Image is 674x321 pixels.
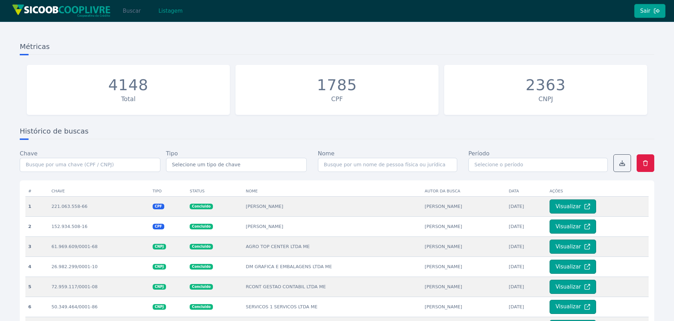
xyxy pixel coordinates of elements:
[422,277,506,297] td: [PERSON_NAME]
[422,196,506,216] td: [PERSON_NAME]
[25,297,49,317] th: 6
[12,4,111,17] img: img/sicoob_cooplivre.png
[25,257,49,277] th: 4
[448,94,644,104] div: CNPJ
[547,186,649,197] th: Ações
[239,94,435,104] div: CPF
[506,186,547,197] th: Data
[526,76,566,94] div: 2363
[190,284,213,290] span: Concluido
[190,264,213,270] span: Concluido
[25,236,49,257] th: 3
[108,76,148,94] div: 4148
[468,158,608,172] input: Selecione o período
[318,158,457,172] input: Busque por um nome de pessoa física ou jurídica
[25,216,49,236] th: 2
[318,149,335,158] label: Nome
[550,280,596,294] button: Visualizar
[49,216,150,236] td: 152.934.508-16
[243,257,422,277] td: DM GRAFICA E EMBALAGENS LTDA ME
[20,42,654,55] h3: Métricas
[422,216,506,236] td: [PERSON_NAME]
[422,257,506,277] td: [PERSON_NAME]
[317,76,357,94] div: 1785
[153,244,166,249] span: CNPJ
[506,216,547,236] td: [DATE]
[150,186,187,197] th: Tipo
[243,277,422,297] td: RCONT GESTAO CONTABIL LTDA ME
[49,186,150,197] th: Chave
[20,158,160,172] input: Busque por uma chave (CPF / CNPJ)
[550,220,596,234] button: Visualizar
[25,186,49,197] th: #
[25,277,49,297] th: 5
[49,257,150,277] td: 26.982.299/0001-10
[20,126,654,139] h3: Histórico de buscas
[243,186,422,197] th: Nome
[49,236,150,257] td: 61.969.609/0001-68
[49,277,150,297] td: 72.959.117/0001-08
[243,236,422,257] td: AGRO TOP CENTER LTDA ME
[550,260,596,274] button: Visualizar
[190,224,213,229] span: Concluido
[634,4,666,18] button: Sair
[243,216,422,236] td: [PERSON_NAME]
[506,297,547,317] td: [DATE]
[506,277,547,297] td: [DATE]
[20,149,37,158] label: Chave
[117,4,147,18] button: Buscar
[30,94,226,104] div: Total
[243,297,422,317] td: SERVICOS 1 SERVICOS LTDA ME
[422,186,506,197] th: Autor da busca
[153,304,166,310] span: CNPJ
[153,204,164,209] span: CPF
[187,186,243,197] th: Status
[422,236,506,257] td: [PERSON_NAME]
[550,199,596,214] button: Visualizar
[25,196,49,216] th: 1
[550,300,596,314] button: Visualizar
[243,196,422,216] td: [PERSON_NAME]
[152,4,189,18] button: Listagem
[468,149,490,158] label: Período
[153,284,166,290] span: CNPJ
[153,264,166,270] span: CNPJ
[422,297,506,317] td: [PERSON_NAME]
[190,204,213,209] span: Concluido
[49,196,150,216] td: 221.063.558-66
[190,304,213,310] span: Concluido
[506,257,547,277] td: [DATE]
[506,196,547,216] td: [DATE]
[49,297,150,317] td: 50.349.464/0001-86
[550,240,596,254] button: Visualizar
[153,224,164,229] span: CPF
[190,244,213,249] span: Concluido
[506,236,547,257] td: [DATE]
[166,149,178,158] label: Tipo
